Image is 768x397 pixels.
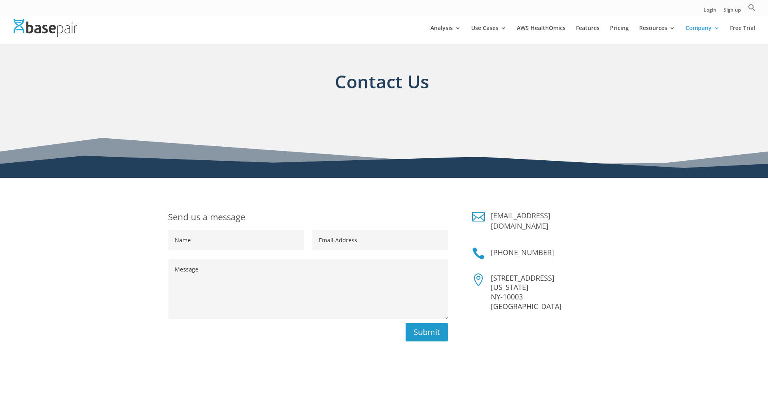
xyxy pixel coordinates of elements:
img: Basepair [14,19,77,36]
a: [PHONE_NUMBER] [491,247,554,257]
a: Resources [639,25,675,44]
span:  [472,273,485,286]
a: AWS HealthOmics [517,25,566,44]
a: Company [686,25,720,44]
a: Free Trial [730,25,755,44]
svg: Search [748,4,756,12]
a: Login [704,8,716,16]
a: Analysis [430,25,461,44]
a:  [472,210,485,223]
input: Email Address [312,230,448,250]
a: Use Cases [471,25,506,44]
a: [EMAIL_ADDRESS][DOMAIN_NAME] [491,211,550,231]
h1: Contact Us [168,68,596,107]
a: Features [576,25,600,44]
p: [STREET_ADDRESS] [US_STATE] NY-10003 [GEOGRAPHIC_DATA] [491,273,600,311]
h1: Send us a message [168,210,448,230]
a: Pricing [610,25,629,44]
a: Sign up [724,8,741,16]
a:  [472,247,485,260]
a: Search Icon Link [748,4,756,16]
button: Submit [406,323,448,341]
input: Name [168,230,304,250]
